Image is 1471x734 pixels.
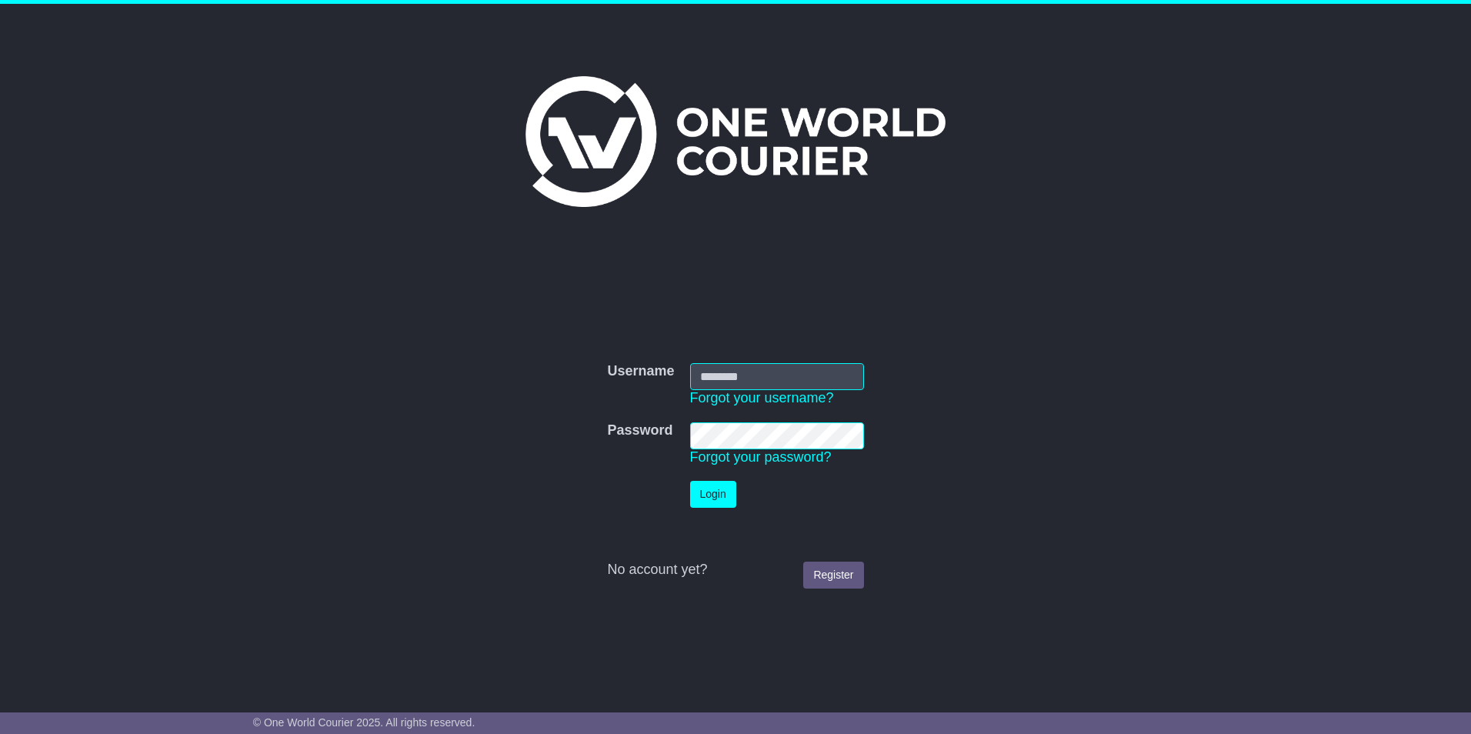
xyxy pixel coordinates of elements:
label: Password [607,422,672,439]
a: Forgot your password? [690,449,832,465]
a: Forgot your username? [690,390,834,405]
span: © One World Courier 2025. All rights reserved. [253,716,475,729]
label: Username [607,363,674,380]
a: Register [803,562,863,589]
img: One World [525,76,946,207]
button: Login [690,481,736,508]
div: No account yet? [607,562,863,579]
